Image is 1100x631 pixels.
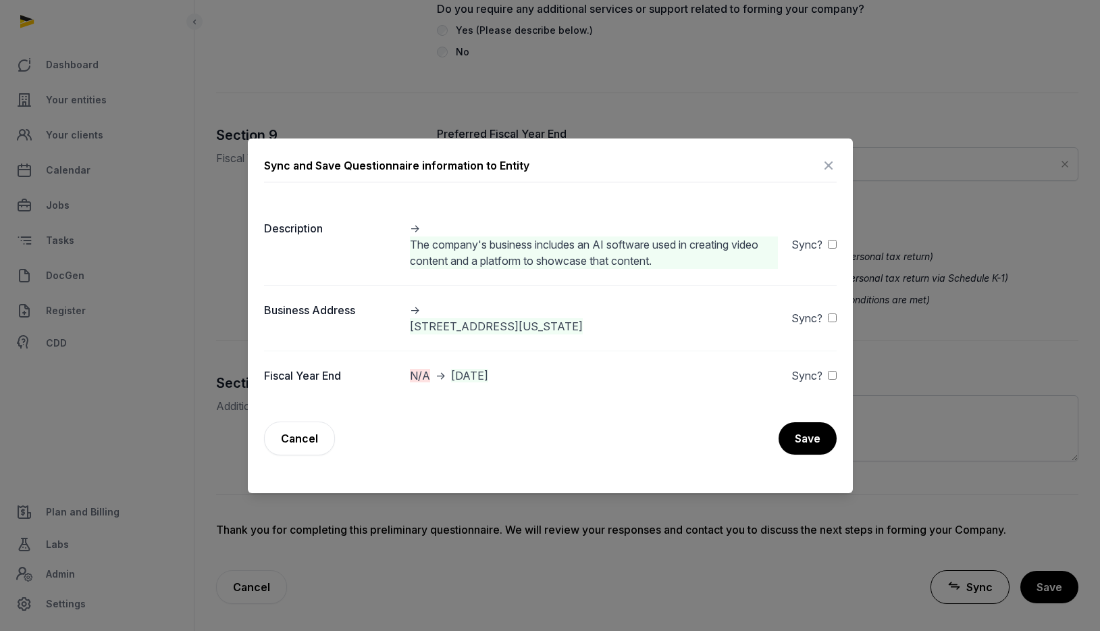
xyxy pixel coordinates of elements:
div: -> [410,220,778,269]
span: Sync? [791,368,822,384]
button: Save [779,422,837,455]
dt: Fiscal Year End [264,368,399,384]
div: -> [410,368,488,384]
dt: Business Address [264,302,399,334]
div: [STREET_ADDRESS][US_STATE] [410,318,583,334]
a: Cancel [264,422,335,455]
dt: Description [264,220,399,269]
div: Sync and Save Questionnaire information to Entity [264,157,529,174]
span: Sync? [791,310,822,326]
div: The company's business includes an AI software used in creating video content and a platform to s... [410,236,778,269]
span: [DATE] [451,369,488,382]
span: Sync? [791,236,822,253]
div: -> [410,302,583,334]
span: N/A [410,369,430,382]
